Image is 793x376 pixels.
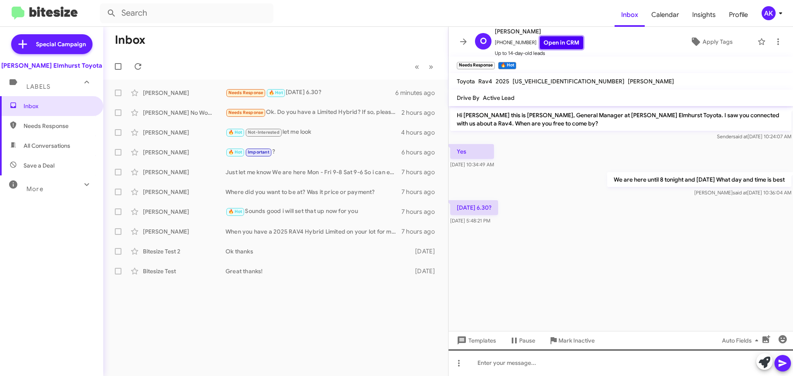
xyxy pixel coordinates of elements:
[226,88,395,97] div: [DATE] 6.30?
[703,34,733,49] span: Apply Tags
[513,78,624,85] span: [US_VEHICLE_IDENTIFICATION_NUMBER]
[143,168,226,176] div: [PERSON_NAME]
[226,108,401,117] div: Ok. Do you have a Limited Hybrid? If so, please let me know/have [PERSON_NAME] let me know how mu...
[733,189,747,196] span: said at
[143,247,226,255] div: Bitesize Test 2
[100,3,273,23] input: Search
[26,185,43,193] span: More
[415,61,419,72] span: «
[450,200,498,215] p: [DATE] 6.30?
[480,35,487,48] span: O
[226,188,401,196] div: Where did you want to be at? Was it price or payment?
[496,78,509,85] span: 2025
[1,61,102,70] div: [PERSON_NAME] Elmhurst Toyota
[540,36,583,49] a: Open in CRM
[715,333,768,348] button: Auto Fields
[457,62,495,69] small: Needs Response
[498,62,516,69] small: 🔥 Hot
[558,333,595,348] span: Mark Inactive
[24,161,55,170] span: Save a Deal
[401,168,442,176] div: 7 hours ago
[26,83,50,90] span: Labels
[450,108,791,131] p: Hi [PERSON_NAME] this is [PERSON_NAME], General Manager at [PERSON_NAME] Elmhurst Toyota. I saw y...
[143,109,226,117] div: [PERSON_NAME] No Worries
[503,333,542,348] button: Pause
[226,168,401,176] div: Just let me know We are here Mon - Fri 9-8 Sat 9-6 So i can ensure I have something for your arrival
[228,90,264,95] span: Needs Response
[11,34,93,54] a: Special Campaign
[401,128,442,137] div: 4 hours ago
[226,227,401,236] div: When you have a 2025 RAV4 Hybrid Limited on your lot for me to test drive. As soon as I hear that...
[519,333,535,348] span: Pause
[36,40,86,48] span: Special Campaign
[495,49,583,57] span: Up to 14-day-old leads
[429,61,433,72] span: »
[733,133,748,140] span: said at
[115,33,145,47] h1: Inbox
[24,122,94,130] span: Needs Response
[228,209,242,214] span: 🔥 Hot
[395,89,442,97] div: 6 minutes ago
[248,149,269,155] span: Important
[411,267,442,275] div: [DATE]
[248,130,280,135] span: Not-Interested
[483,94,515,102] span: Active Lead
[495,36,583,49] span: [PHONE_NUMBER]
[450,218,490,224] span: [DATE] 5:48:21 PM
[24,142,70,150] span: All Conversations
[495,26,583,36] span: [PERSON_NAME]
[143,148,226,156] div: [PERSON_NAME]
[607,172,791,187] p: We are here until 8 tonight and [DATE] What day and time is best
[615,3,645,27] a: Inbox
[143,208,226,216] div: [PERSON_NAME]
[410,58,438,75] nav: Page navigation example
[226,267,411,275] div: Great thanks!
[628,78,674,85] span: [PERSON_NAME]
[450,161,494,168] span: [DATE] 10:34:49 AM
[226,247,411,255] div: Ok thanks
[457,94,480,102] span: Drive By
[722,333,762,348] span: Auto Fields
[478,78,492,85] span: Rav4
[542,333,601,348] button: Mark Inactive
[143,188,226,196] div: [PERSON_NAME]
[645,3,686,27] a: Calendar
[755,6,784,20] button: AK
[694,189,791,196] span: [PERSON_NAME] [DATE] 10:36:04 AM
[228,110,264,115] span: Needs Response
[401,109,442,117] div: 2 hours ago
[24,102,94,110] span: Inbox
[669,34,753,49] button: Apply Tags
[450,144,494,159] p: Yes
[401,188,442,196] div: 7 hours ago
[228,130,242,135] span: 🔥 Hot
[424,58,438,75] button: Next
[455,333,496,348] span: Templates
[717,133,791,140] span: Sender [DATE] 10:24:07 AM
[269,90,283,95] span: 🔥 Hot
[401,227,442,236] div: 7 hours ago
[226,147,401,157] div: ?
[401,148,442,156] div: 6 hours ago
[226,128,401,137] div: let me look
[143,89,226,97] div: [PERSON_NAME]
[411,247,442,255] div: [DATE]
[143,227,226,236] div: [PERSON_NAME]
[449,333,503,348] button: Templates
[143,128,226,137] div: [PERSON_NAME]
[143,267,226,275] div: Bitesize Test
[401,208,442,216] div: 7 hours ago
[226,207,401,216] div: Sounds good i will set that up now for you
[410,58,424,75] button: Previous
[762,6,776,20] div: AK
[722,3,755,27] a: Profile
[686,3,722,27] a: Insights
[228,149,242,155] span: 🔥 Hot
[457,78,475,85] span: Toyota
